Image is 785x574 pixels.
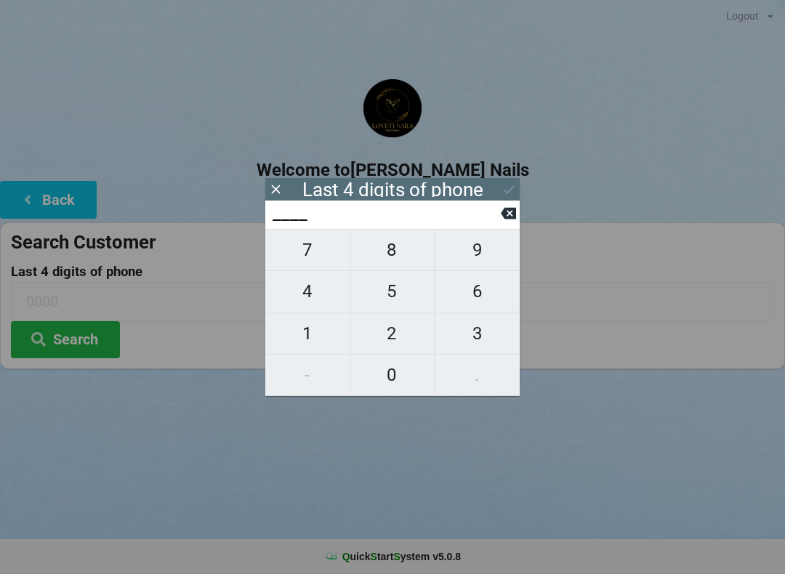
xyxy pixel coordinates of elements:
[350,318,435,349] span: 2
[265,229,350,271] button: 7
[435,229,520,271] button: 9
[435,312,520,354] button: 3
[350,360,435,390] span: 0
[350,235,435,265] span: 8
[350,355,435,396] button: 0
[350,271,435,312] button: 5
[435,318,520,349] span: 3
[350,229,435,271] button: 8
[435,271,520,312] button: 6
[435,235,520,265] span: 9
[265,271,350,312] button: 4
[302,182,483,197] div: Last 4 digits of phone
[350,312,435,354] button: 2
[435,276,520,307] span: 6
[350,276,435,307] span: 5
[265,312,350,354] button: 1
[265,318,350,349] span: 1
[265,276,350,307] span: 4
[265,235,350,265] span: 7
